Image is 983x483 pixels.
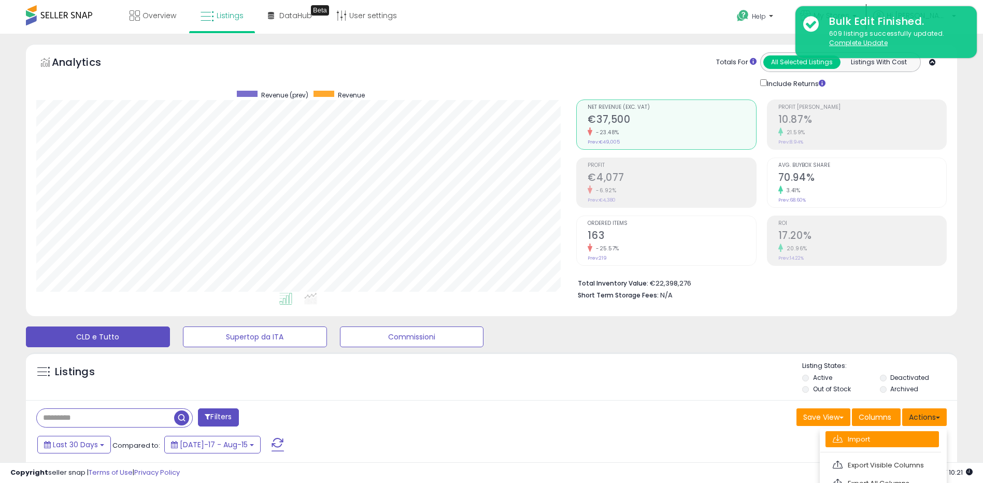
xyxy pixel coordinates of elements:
label: Active [813,373,832,382]
button: Columns [852,408,901,426]
small: 20.96% [783,245,807,252]
span: Profit [588,163,756,168]
button: Commissioni [340,326,484,347]
label: Deactivated [890,373,929,382]
small: 3.41% [783,187,801,194]
span: Last 30 Days [53,439,98,450]
button: Save View [796,408,850,426]
h2: €37,500 [588,113,756,127]
span: Revenue [338,91,365,100]
div: Include Returns [752,77,838,89]
small: -23.48% [592,129,619,136]
small: Prev: €4,380 [588,197,616,203]
a: Terms of Use [89,467,133,477]
button: Supertop da ITA [183,326,327,347]
h2: 163 [588,230,756,244]
small: Prev: 68.60% [778,197,806,203]
p: Listing States: [802,361,957,371]
span: Net Revenue (Exc. VAT) [588,105,756,110]
div: Totals For [716,58,757,67]
small: Prev: 8.94% [778,139,803,145]
span: Avg. Buybox Share [778,163,946,168]
small: -6.92% [592,187,616,194]
label: Out of Stock [813,385,851,393]
button: [DATE]-17 - Aug-15 [164,436,261,453]
a: Export Visible Columns [825,457,939,473]
span: DataHub [279,10,312,21]
u: Complete Update [829,38,888,47]
span: Compared to: [112,441,160,450]
span: ROI [778,221,946,226]
span: [DATE]-17 - Aug-15 [180,439,248,450]
div: 609 listings successfully updated. [821,29,969,48]
small: Prev: €49,005 [588,139,620,145]
small: Prev: 219 [588,255,607,261]
span: Profit [PERSON_NAME] [778,105,946,110]
b: Short Term Storage Fees: [578,291,659,300]
a: Privacy Policy [134,467,180,477]
small: 21.59% [783,129,805,136]
div: seller snap | | [10,468,180,478]
button: All Selected Listings [763,55,840,69]
li: €22,398,276 [578,276,939,289]
button: Actions [902,408,947,426]
span: Overview [143,10,176,21]
a: Import [825,431,939,447]
span: Columns [859,412,891,422]
h5: Listings [55,365,95,379]
b: Total Inventory Value: [578,279,648,288]
i: Get Help [736,9,749,22]
h2: 70.94% [778,172,946,186]
small: Prev: 14.22% [778,255,804,261]
small: -25.57% [592,245,619,252]
span: Revenue (prev) [261,91,308,100]
a: Help [729,2,783,34]
label: Archived [890,385,918,393]
h2: €4,077 [588,172,756,186]
button: CLD e Tutto [26,326,170,347]
button: Listings With Cost [840,55,917,69]
div: Bulk Edit Finished. [821,14,969,29]
div: Tooltip anchor [311,5,329,16]
span: Ordered Items [588,221,756,226]
h2: 10.87% [778,113,946,127]
strong: Copyright [10,467,48,477]
span: Listings [217,10,244,21]
span: N/A [660,290,673,300]
span: 2025-09-15 10:21 GMT [933,467,973,477]
h2: 17.20% [778,230,946,244]
span: Help [752,12,766,21]
h5: Analytics [52,55,121,72]
button: Filters [198,408,238,427]
button: Last 30 Days [37,436,111,453]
